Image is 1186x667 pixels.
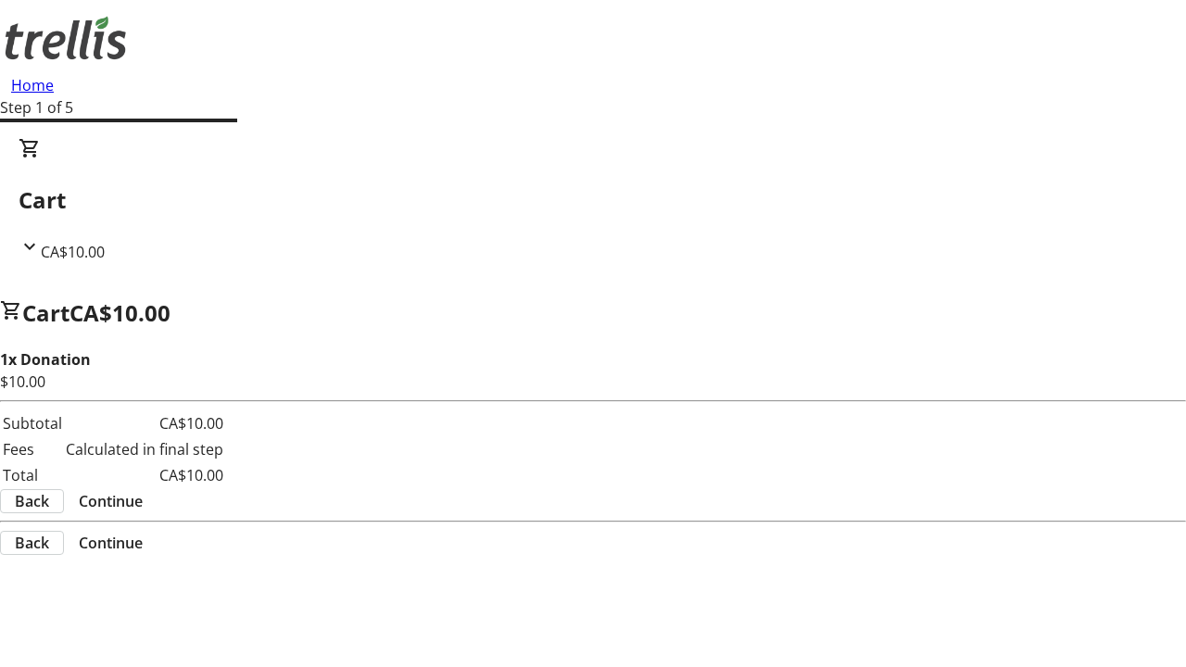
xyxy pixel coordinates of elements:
[15,490,49,512] span: Back
[65,463,224,487] td: CA$10.00
[69,297,170,328] span: CA$10.00
[2,463,63,487] td: Total
[64,532,158,554] button: Continue
[2,437,63,461] td: Fees
[79,490,143,512] span: Continue
[19,183,1167,217] h2: Cart
[64,490,158,512] button: Continue
[19,137,1167,263] div: CartCA$10.00
[22,297,69,328] span: Cart
[2,411,63,435] td: Subtotal
[65,411,224,435] td: CA$10.00
[65,437,224,461] td: Calculated in final step
[15,532,49,554] span: Back
[41,242,105,262] span: CA$10.00
[79,532,143,554] span: Continue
